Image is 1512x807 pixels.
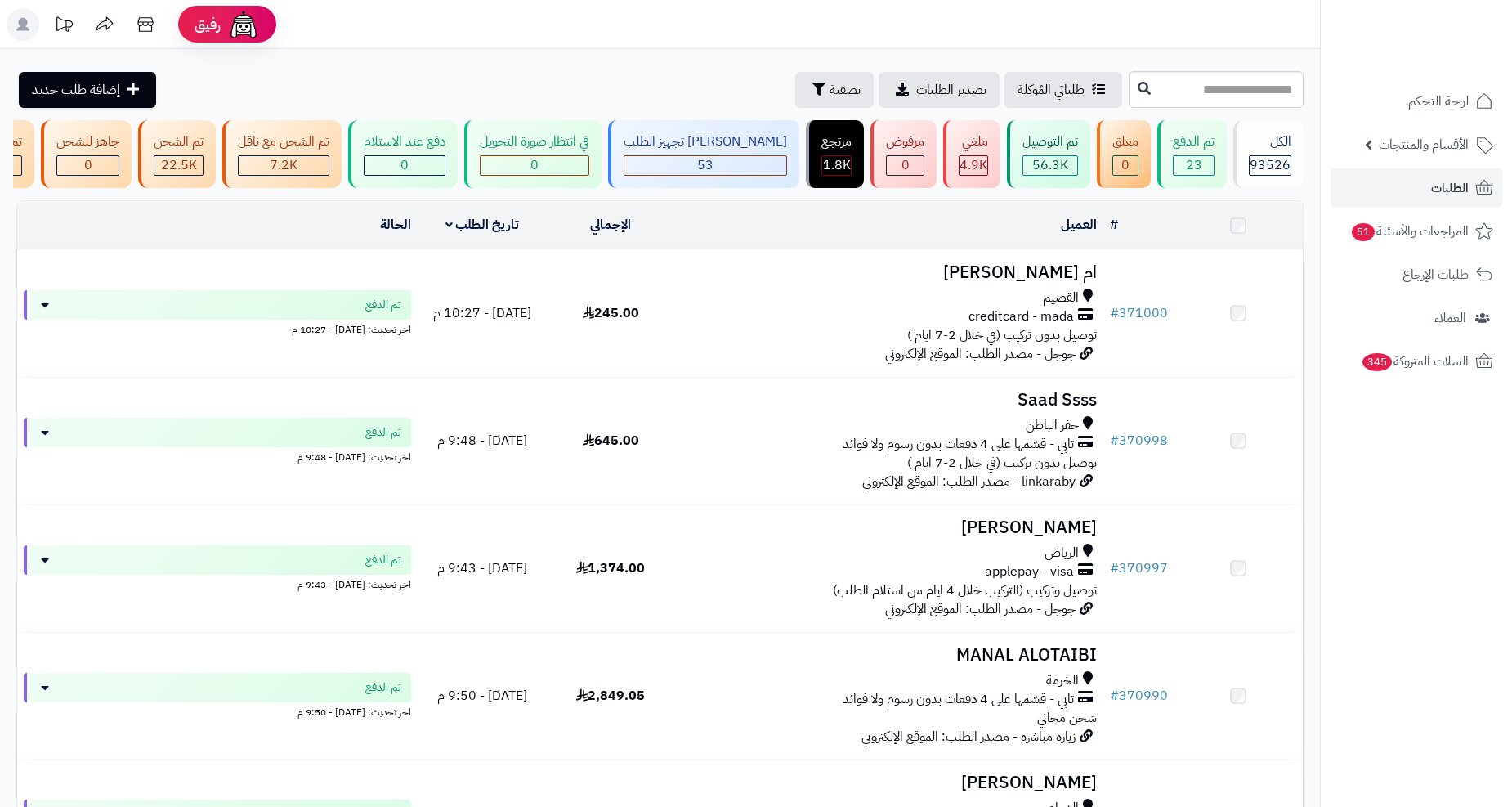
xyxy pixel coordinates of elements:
[1250,155,1291,175] span: 93526
[879,72,1000,108] a: تصدير الطلبات
[38,120,135,188] a: جاهز للشحن 0
[1037,708,1097,728] span: شحن مجاني
[960,155,987,175] span: 4.9K
[1121,155,1130,175] span: 0
[1331,298,1502,338] a: العملاء
[1110,215,1118,235] a: #
[365,424,401,441] span: تم الدفع
[365,297,401,313] span: تم الدفع
[365,679,401,696] span: تم الدفع
[1408,90,1469,113] span: لوحة التحكم
[57,156,119,175] div: 0
[1350,220,1469,243] span: المراجعات والأسئلة
[365,156,445,175] div: 0
[1023,156,1077,175] div: 56270
[1331,255,1502,294] a: طلبات الإرجاع
[576,686,645,706] span: 2,849.05
[1352,223,1375,241] span: 51
[24,702,411,720] div: اخر تحديث: [DATE] - 9:50 م
[364,132,445,151] div: دفع عند الاستلام
[968,307,1074,326] span: creditcard - mada
[867,120,940,188] a: مرفوض 0
[84,155,92,175] span: 0
[833,581,1097,600] span: توصيل وتركيب (التركيب خلال 4 ايام من استلام الطلب)
[1362,353,1392,371] span: 345
[43,8,84,45] a: تحديثات المنصة
[1331,168,1502,208] a: الطلبات
[1431,177,1469,200] span: الطلبات
[1174,156,1214,175] div: 23
[682,518,1097,537] h3: [PERSON_NAME]
[1022,132,1078,151] div: تم التوصيل
[1331,82,1502,121] a: لوحة التحكم
[843,435,1074,454] span: تابي - قسّمها على 4 دفعات بدون رسوم ولا فوائد
[624,132,787,151] div: [PERSON_NAME] تجهيز الطلب
[445,215,520,235] a: تاريخ الطلب
[481,156,588,175] div: 0
[530,155,539,175] span: 0
[885,344,1076,364] span: جوجل - مصدر الطلب: الموقع الإلكتروني
[985,563,1074,581] span: applepay - visa
[830,80,861,100] span: تصفية
[24,447,411,464] div: اخر تحديث: [DATE] - 9:48 م
[1110,686,1119,706] span: #
[433,303,531,323] span: [DATE] - 10:27 م
[1434,307,1466,330] span: العملاء
[583,431,639,451] span: 645.00
[365,552,401,568] span: تم الدفع
[907,453,1097,473] span: توصيل بدون تركيب (في خلال 2-7 ايام )
[1154,120,1230,188] a: تم الدفع 23
[56,132,119,151] div: جاهز للشحن
[886,132,924,151] div: مرفوض
[1331,342,1502,381] a: السلات المتروكة345
[1110,558,1119,578] span: #
[1112,132,1138,151] div: معلق
[19,72,156,108] a: إضافة طلب جديد
[803,120,867,188] a: مرتجع 1.8K
[437,558,527,578] span: [DATE] - 9:43 م
[32,80,120,100] span: إضافة طلب جديد
[24,320,411,337] div: اخر تحديث: [DATE] - 10:27 م
[605,120,803,188] a: [PERSON_NAME] تجهيز الطلب 53
[624,156,786,175] div: 53
[1043,289,1079,307] span: القصيم
[843,690,1074,709] span: تابي - قسّمها على 4 دفعات بدون رسوم ولا فوائد
[1186,155,1202,175] span: 23
[1110,303,1168,323] a: #371000
[154,132,204,151] div: تم الشحن
[24,575,411,592] div: اخر تحديث: [DATE] - 9:43 م
[480,132,589,151] div: في انتظار صورة التحويل
[885,599,1076,619] span: جوجل - مصدر الطلب: الموقع الإلكتروني
[901,155,910,175] span: 0
[907,325,1097,345] span: توصيل بدون تركيب (في خلال 2-7 ايام )
[576,558,645,578] span: 1,374.00
[1094,120,1154,188] a: معلق 0
[154,156,203,175] div: 22543
[1046,671,1079,690] span: الخرمة
[697,155,714,175] span: 53
[1402,263,1469,286] span: طلبات الإرجاع
[1026,416,1079,435] span: حفر الباطن
[940,120,1004,188] a: ملغي 4.9K
[1249,132,1291,151] div: الكل
[380,215,411,235] a: الحالة
[682,263,1097,282] h3: ام [PERSON_NAME]
[1110,558,1168,578] a: #370997
[1110,431,1168,451] a: #370998
[1004,72,1122,108] a: طلباتي المُوكلة
[1379,133,1469,156] span: الأقسام والمنتجات
[1045,544,1079,563] span: الرياض
[238,132,329,151] div: تم الشحن مع ناقل
[862,472,1076,491] span: linkaraby - مصدر الطلب: الموقع الإلكتروني
[1004,120,1094,188] a: تم التوصيل 56.3K
[916,80,986,100] span: تصدير الطلبات
[461,120,605,188] a: في انتظار صورة التحويل 0
[1361,350,1469,373] span: السلات المتروكة
[822,156,851,175] div: 1786
[861,727,1076,746] span: زيارة مباشرة - مصدر الطلب: الموقع الإلكتروني
[135,120,219,188] a: تم الشحن 22.5K
[1113,156,1138,175] div: 0
[583,303,639,323] span: 245.00
[1018,80,1085,100] span: طلباتي المُوكلة
[195,15,221,34] span: رفيق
